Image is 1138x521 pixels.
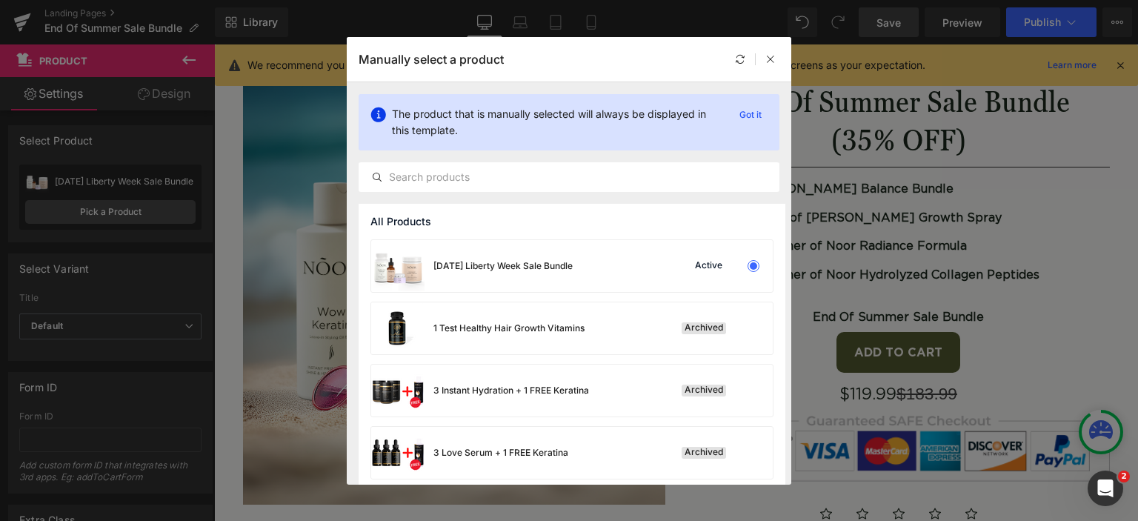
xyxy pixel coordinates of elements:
[473,167,788,179] strong: Includes 1 Bottle of [PERSON_NAME] Growth Spray
[473,196,753,208] strong: Includes 1 Container of Noor Radiance Formula
[433,322,585,335] div: 1 Test Healthy Hair Growth Vitamins
[433,259,573,273] div: [DATE] Liberty Week Sale Bundle
[371,302,425,354] img: product-img
[682,447,726,459] div: Archived
[359,168,779,186] input: Search products
[473,266,896,280] p: End Of Summer Sale Bundle
[733,106,768,124] p: Got it
[371,365,425,417] img: product-img
[682,322,726,334] div: Archived
[682,385,726,396] div: Archived
[622,288,746,328] button: Add To Cart
[359,204,785,239] div: All Products
[473,225,825,236] strong: Includes 1 Container of Noor Hydrolyzed Collagen Peptides
[473,76,896,115] h1: (35% OFF)
[359,52,504,67] p: Manually select a product
[371,427,425,479] img: product-img
[692,260,725,272] div: Active
[371,240,425,292] img: product-img
[433,446,568,459] div: 3 Love Serum + 1 FREE Keratina
[433,384,589,397] div: 3 Instant Hydration + 1 FREE Keratina
[12,405,117,465] iframe: Marketing Popup
[1088,471,1123,506] iframe: Intercom live chat
[473,139,739,150] strong: Includes 1 [PERSON_NAME] Balance Bundle
[392,106,722,139] p: The product that is manually selected will always be displayed in this template.
[1118,471,1130,482] span: 2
